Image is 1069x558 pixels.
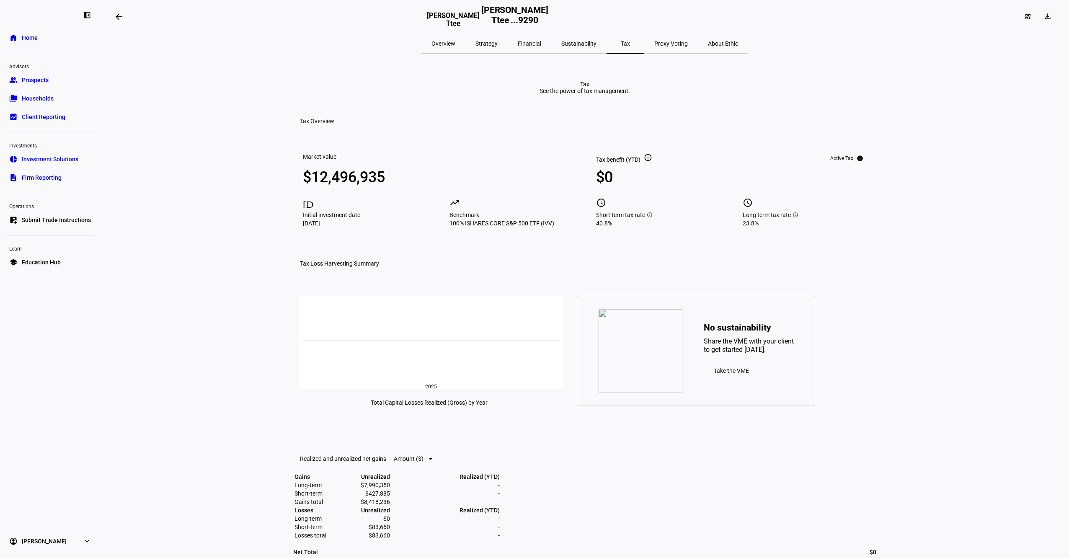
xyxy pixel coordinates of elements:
eth-data-table-title: Realized and unrealized net gains [300,455,386,462]
span: Long-term [294,515,322,522]
h3: Tax Loss Harvesting Summary [300,260,379,267]
td: $7,990,350 [328,481,390,489]
div: See the power of tax management. [540,88,630,94]
td: - [391,515,500,522]
td: - [391,523,500,531]
span: Education Hub [22,258,61,266]
eth-mat-symbol: left_panel_close [83,11,91,19]
span: Prospects [22,76,49,84]
span: Net Total [293,548,318,557]
div: Operations [5,200,96,212]
h3: Tax Overview [300,118,334,124]
div: Initial investment date [303,212,427,218]
td: $83,660 [328,532,390,539]
span: Sustainability [561,41,596,46]
eth-mat-symbol: group [9,76,18,84]
eth-report-page-title: Tax [293,81,876,94]
td: $83,660 [328,523,390,531]
td: - [391,490,500,497]
span: Long term tax rate [743,212,791,218]
eth-mat-symbol: description [9,173,18,182]
div: No sustainability [704,323,799,333]
span: [PERSON_NAME] [22,537,67,545]
div: Advisors [5,60,96,72]
span: Strategy [475,41,498,46]
td: Unrealized [328,473,390,480]
span: Overview [431,41,455,46]
a: pie_chartInvestment Solutions [5,151,96,168]
eth-mat-symbol: folder_copy [9,94,18,103]
div: Share the VME with your client to get started [DATE]. [704,337,799,354]
mat-icon: [DATE] [303,198,313,208]
span: Short term tax rate [596,212,645,218]
span: Investment Solutions [22,155,78,163]
div: Learn [5,242,96,254]
div: Tax [540,81,630,88]
eth-mat-symbol: bid_landscape [9,113,18,121]
span: Firm Reporting [22,173,62,182]
eth-mat-symbol: account_circle [9,537,18,545]
td: Realized (YTD) [391,506,500,514]
span: Financial [518,41,541,46]
a: folder_copyHouseholds [5,90,96,107]
td: $8,418,236 [328,498,390,506]
eth-mat-symbol: expand_more [83,537,91,545]
a: homeHome [5,29,96,46]
a: descriptionFirm Reporting [5,169,96,186]
mat-icon: arrow_backwards [114,12,124,22]
mat-icon: info [793,212,798,218]
h2: [PERSON_NAME] Ttee ...9290 [480,5,550,28]
div: Market value [303,153,336,160]
td: Unrealized [328,506,390,514]
div: Investments [5,139,96,151]
td: $427,885 [328,490,390,497]
div: $12,496,935 [303,169,427,186]
td: $0 [328,515,390,522]
td: - [391,498,500,506]
a: bid_landscapeClient Reporting [5,108,96,125]
span: Short-term [294,524,323,530]
span: $0 [870,548,876,557]
td: - [391,481,500,489]
mat-icon: schedule [596,198,606,208]
div: 23.8% [743,220,867,227]
div: [DATE] [303,220,427,227]
mat-icon: info [644,153,652,162]
text: 2025 [425,384,437,390]
eth-mat-symbol: home [9,34,18,42]
span: About Ethic [708,41,738,46]
span: Losses total [294,532,326,539]
mat-icon: dashboard_customize [1025,13,1031,20]
mat-icon: info [857,155,863,162]
div: Total Capital Losses Realized (Gross) by Year [294,399,563,406]
span: Short-term [294,490,323,497]
div: 40.8% [596,220,720,227]
td: Losses [294,506,327,514]
mat-icon: download [1043,12,1052,21]
h3: [PERSON_NAME] Ttee [427,12,480,28]
span: Tax [621,41,630,46]
span: Proxy Voting [654,41,688,46]
div: $0 [596,169,720,186]
mat-icon: schedule [743,198,753,208]
span: Households [22,94,54,103]
span: Tax benefit (YTD) [596,156,640,163]
span: Home [22,34,38,42]
eth-mat-symbol: pie_chart [9,155,18,163]
div: Active Tax [830,155,853,162]
td: Realized (YTD) [391,473,500,480]
span: Submit Trade Instructions [22,216,91,224]
span: Amount ($) [394,455,423,462]
mat-icon: trending_up [449,198,460,208]
eth-mat-symbol: list_alt_add [9,216,18,224]
a: Take the VME [704,362,759,379]
td: Gains [294,473,327,480]
span: Gains total [294,499,323,505]
mat-icon: info [647,212,653,218]
div: Benchmark [449,212,573,218]
div: 100% ISHARES CORE S&P 500 ETF (IVV) [449,220,573,227]
img: tax-report-zero.png [599,309,682,393]
td: - [391,532,500,539]
a: groupProspects [5,72,96,88]
eth-mat-symbol: school [9,258,18,266]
